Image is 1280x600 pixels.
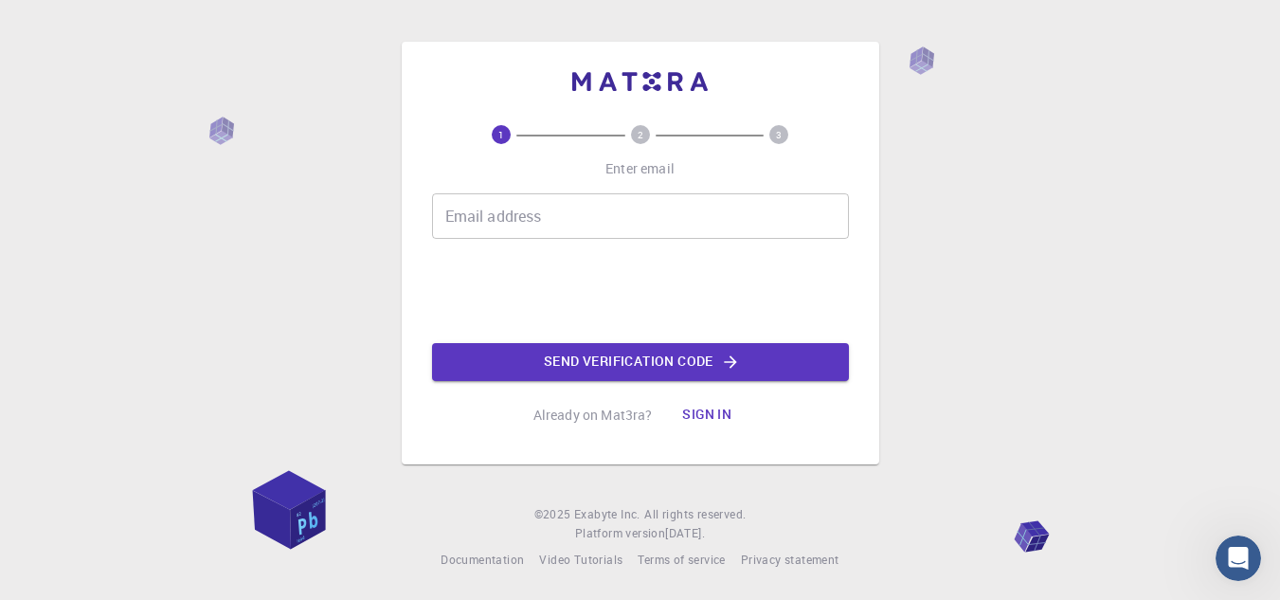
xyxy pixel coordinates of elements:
[741,551,839,570] a: Privacy statement
[665,525,705,540] span: [DATE] .
[575,524,665,543] span: Platform version
[644,505,746,524] span: All rights reserved.
[638,551,725,570] a: Terms of service
[741,552,839,567] span: Privacy statement
[539,552,622,567] span: Video Tutorials
[776,128,782,141] text: 3
[1216,536,1261,581] iframe: Intercom live chat
[665,524,705,543] a: [DATE].
[432,343,849,381] button: Send verification code
[638,552,725,567] span: Terms of service
[441,551,524,570] a: Documentation
[533,406,653,425] p: Already on Mat3ra?
[574,505,640,524] a: Exabyte Inc.
[667,396,747,434] button: Sign in
[605,159,675,178] p: Enter email
[574,506,640,521] span: Exabyte Inc.
[534,505,574,524] span: © 2025
[441,552,524,567] span: Documentation
[539,551,622,570] a: Video Tutorials
[638,128,643,141] text: 2
[498,128,504,141] text: 1
[496,254,784,328] iframe: reCAPTCHA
